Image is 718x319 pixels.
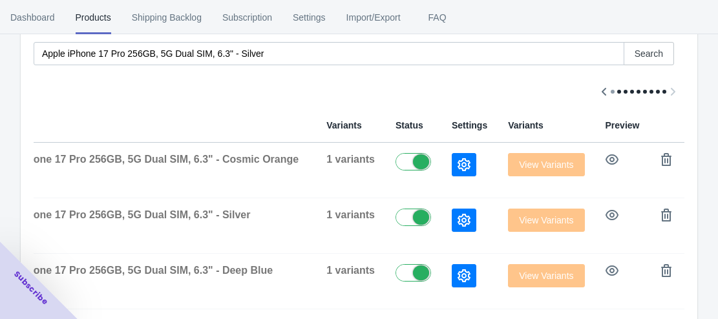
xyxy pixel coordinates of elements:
span: 1 variants [326,154,375,165]
span: Variants [508,120,543,130]
span: Preview [606,120,640,130]
span: Settings [293,1,326,34]
span: Products [76,1,111,34]
span: Search [635,48,663,59]
span: Import/Export [346,1,401,34]
button: Search [624,42,674,65]
span: Shipping Backlog [132,1,202,34]
span: 1 variants [326,265,375,276]
button: Scroll table left one column [593,80,616,103]
span: Settings [452,120,487,130]
span: Dashboard [10,1,55,34]
span: Variants [326,120,361,130]
span: Subscription [222,1,272,34]
span: Subscribe [12,269,50,307]
span: Status [396,120,423,130]
span: FAQ [421,1,454,34]
span: 1 variants [326,209,375,220]
input: Search products in pre-order list [34,42,624,65]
